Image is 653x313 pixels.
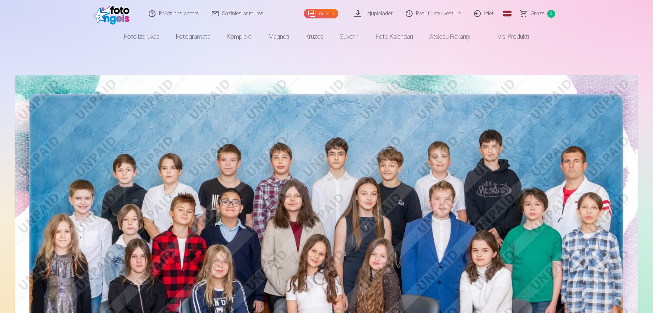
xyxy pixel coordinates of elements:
a: Suvenīri [331,27,368,46]
a: Fotogrāmata [168,27,219,46]
a: Komplekti [219,27,261,46]
a: Atslēgu piekariņi [421,27,478,46]
a: Krūzes [297,27,331,46]
a: Foto izdrukas [116,27,168,46]
img: /fa1 [94,3,133,25]
span: 0 [547,10,555,18]
span: Grozs [531,10,545,18]
a: Magnēti [261,27,297,46]
a: Galerija [304,9,338,18]
a: Visi produkti [478,27,537,46]
a: Foto kalendāri [368,27,421,46]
